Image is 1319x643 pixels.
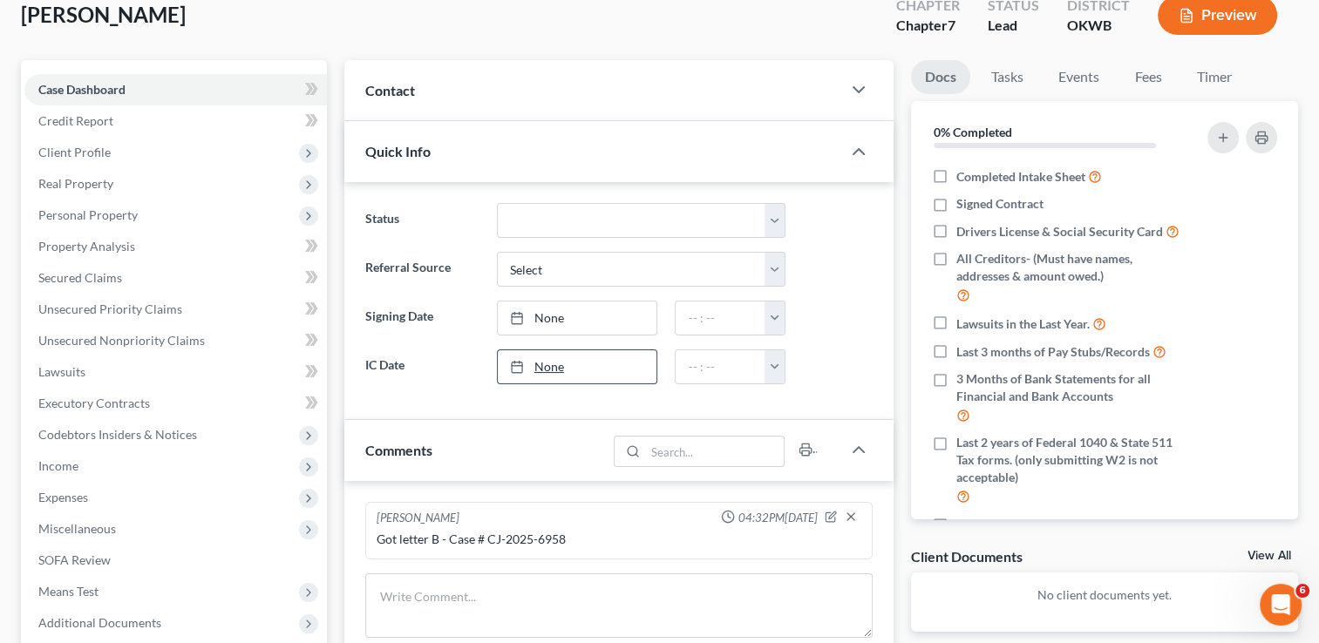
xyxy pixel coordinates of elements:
span: [PERSON_NAME] [21,2,186,27]
span: Completed Intake Sheet [956,168,1085,186]
a: None [498,301,657,335]
p: No client documents yet. [925,586,1284,604]
span: Contact [365,82,415,98]
a: None [498,350,657,383]
a: Events [1044,60,1113,94]
a: Fees [1120,60,1176,94]
span: Case Dashboard [38,82,126,97]
a: Property Analysis [24,231,327,262]
input: -- : -- [676,350,765,383]
div: Lead [988,16,1039,36]
span: Additional Documents [38,615,161,630]
span: Means Test [38,584,99,599]
label: Status [357,203,487,238]
span: Client Profile [38,145,111,159]
a: Unsecured Nonpriority Claims [24,325,327,356]
label: IC Date [357,349,487,384]
a: Lawsuits [24,356,327,388]
span: Credit Report [38,113,113,128]
a: Docs [911,60,970,94]
span: 7 [948,17,955,33]
span: Miscellaneous [38,521,116,536]
span: Signed Contract [956,195,1044,213]
a: Secured Claims [24,262,327,294]
a: View All [1248,550,1291,562]
span: Real Property [38,176,113,191]
span: Codebtors Insiders & Notices [38,427,197,442]
span: 04:32PM[DATE] [738,510,818,526]
span: Property Analysis [38,239,135,254]
span: All Creditors- (Must have names, addresses & amount owed.) [956,250,1186,285]
span: Expenses [38,490,88,504]
div: OKWB [1067,16,1130,36]
strong: 0% Completed [934,125,1012,139]
a: Executory Contracts [24,388,327,419]
div: Got letter B - Case # CJ-2025-6958 [377,531,861,548]
span: Personal Property [38,207,138,222]
a: Case Dashboard [24,74,327,105]
span: Quick Info [365,143,431,159]
span: Last 3 months of Pay Stubs/Records [956,343,1150,361]
label: Signing Date [357,301,487,335]
span: Unsecured Nonpriority Claims [38,333,205,348]
span: 3 Months of Bank Statements for all Financial and Bank Accounts [956,370,1186,405]
a: Tasks [977,60,1037,94]
span: Income [38,458,78,473]
div: [PERSON_NAME] [377,510,459,527]
span: Real Property Deeds and Mortgages [956,517,1150,534]
div: Client Documents [911,547,1023,565]
label: Referral Source [357,252,487,287]
a: SOFA Review [24,545,327,576]
span: Last 2 years of Federal 1040 & State 511 Tax forms. (only submitting W2 is not acceptable) [956,434,1186,486]
iframe: Intercom live chat [1260,584,1302,626]
span: Comments [365,442,432,458]
span: Lawsuits in the Last Year. [956,315,1090,333]
input: -- : -- [676,301,765,335]
div: Chapter [896,16,960,36]
span: Secured Claims [38,270,122,285]
a: Unsecured Priority Claims [24,294,327,325]
input: Search... [645,437,784,466]
span: 6 [1295,584,1309,598]
span: Unsecured Priority Claims [38,301,182,316]
a: Credit Report [24,105,327,137]
span: SOFA Review [38,552,111,567]
a: Timer [1183,60,1246,94]
span: Lawsuits [38,364,85,379]
span: Drivers License & Social Security Card [956,223,1163,240]
span: Executory Contracts [38,396,150,410]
